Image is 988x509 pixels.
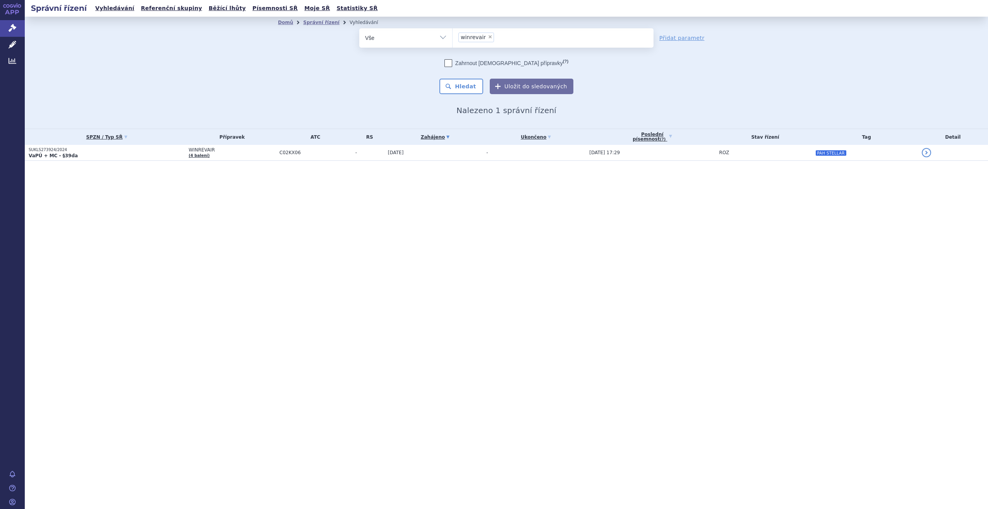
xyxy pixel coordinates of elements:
[93,3,137,14] a: Vyhledávání
[486,150,488,155] span: -
[189,153,209,158] a: (4 balení)
[589,150,620,155] span: [DATE] 17:29
[388,132,483,143] a: Zahájeno
[486,132,585,143] a: Ukončeno
[660,137,666,142] abbr: (?)
[350,17,388,28] li: Vyhledávání
[355,150,384,155] span: -
[206,3,248,14] a: Běžící lhůty
[250,3,300,14] a: Písemnosti SŘ
[461,34,486,40] span: winrevair
[303,20,340,25] a: Správní řízení
[276,129,352,145] th: ATC
[719,150,729,155] span: ROZ
[490,79,573,94] button: Uložit do sledovaných
[811,129,918,145] th: Tag
[185,129,276,145] th: Přípravek
[189,147,276,153] span: WINREVAIR
[488,34,492,39] span: ×
[439,79,483,94] button: Hledat
[715,129,811,145] th: Stav řízení
[816,150,846,156] i: PAH STELLAR
[139,3,204,14] a: Referenční skupiny
[444,59,568,67] label: Zahrnout [DEMOGRAPHIC_DATA] přípravky
[496,32,501,42] input: winrevair
[334,3,380,14] a: Statistiky SŘ
[589,129,715,145] a: Poslednípísemnost(?)
[302,3,332,14] a: Moje SŘ
[388,150,404,155] span: [DATE]
[25,3,93,14] h2: Správní řízení
[278,20,293,25] a: Domů
[659,34,705,42] a: Přidat parametr
[352,129,384,145] th: RS
[456,106,556,115] span: Nalezeno 1 správní řízení
[29,153,78,158] strong: VaPÚ + MC - §39da
[563,59,568,64] abbr: (?)
[922,148,931,157] a: detail
[29,132,185,143] a: SPZN / Typ SŘ
[918,129,988,145] th: Detail
[280,150,352,155] span: C02KX06
[29,147,185,153] p: SUKLS273924/2024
